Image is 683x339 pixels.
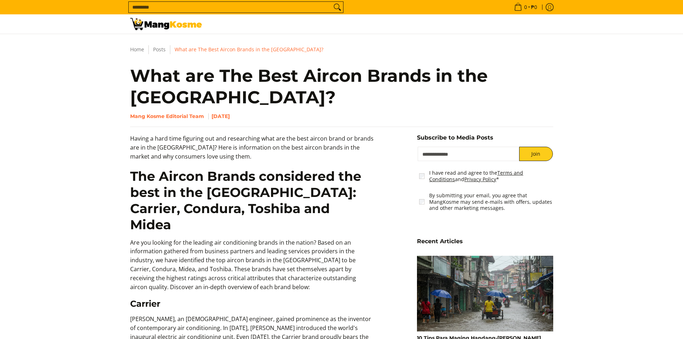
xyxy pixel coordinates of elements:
a: Home [130,46,144,53]
label: I have read and agree to the and * [429,170,555,182]
h2: The Aircon Brands considered the best in the [GEOGRAPHIC_DATA]: Carrier, Condura, Toshiba and Midea [130,168,374,233]
p: Are you looking for the leading air conditioning brands in the nation? Based on an information ga... [130,238,374,299]
span: ₱0 [530,5,538,10]
h3: Carrier [130,298,374,309]
h5: Subscribe to Media Posts [417,134,553,141]
img: What are The Best Aircon Brand in The Philippines? l Mang Kosme [130,18,202,30]
button: Join [519,147,553,161]
span: 0 [523,5,528,10]
h6: Mang Kosme Editorial Team [130,113,553,120]
span: • [512,3,539,11]
p: Having a hard time figuring out and researching what are the best aircon brand or brands are in t... [130,134,374,168]
a: Terms and Conditions [429,169,523,183]
h5: Recent Articles [417,238,553,245]
span: What are The Best Aircon Brands in the [GEOGRAPHIC_DATA]? [175,46,323,53]
label: By submitting your email, you agree that MangKosme may send e-mails with offers, updates and othe... [429,192,555,211]
h1: What are The Best Aircon Brands in the [GEOGRAPHIC_DATA]? [130,65,553,108]
time: [DATE] [212,113,230,119]
nav: Main Menu [209,14,553,34]
a: Posts [153,46,166,53]
a: Privacy Policy [464,176,496,183]
button: Search [332,2,343,13]
img: https://mangkosme.com/blogs/posts/10-tips-para-maging-handang-handa-sa-natural-disasters-sa-pilip... [417,256,553,331]
nav: Breadcrumbs [127,45,557,54]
